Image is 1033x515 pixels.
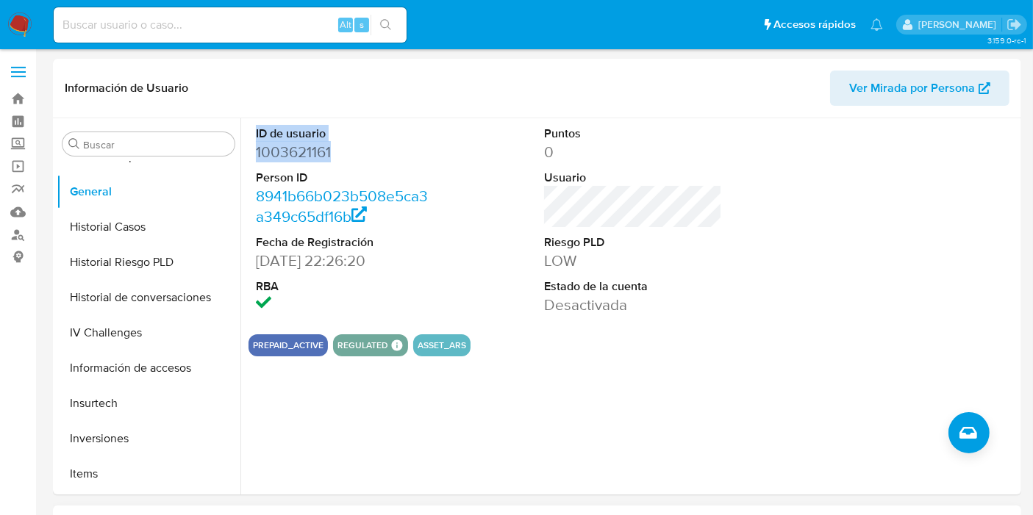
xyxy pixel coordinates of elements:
button: General [57,174,240,209]
dt: Puntos [544,126,722,142]
input: Buscar usuario o caso... [54,15,407,35]
dd: 1003621161 [256,142,434,162]
dt: Usuario [544,170,722,186]
button: Ver Mirada por Persona [830,71,1009,106]
a: Notificaciones [871,18,883,31]
button: IV Challenges [57,315,240,350]
p: belen.palamara@mercadolibre.com [918,18,1001,32]
button: Historial Casos [57,209,240,245]
dd: 0 [544,142,722,162]
button: Historial Riesgo PLD [57,245,240,280]
dt: Riesgo PLD [544,234,722,251]
button: search-icon [371,15,401,35]
button: Buscar [68,138,80,150]
a: Salir [1007,17,1022,32]
span: Alt [340,18,351,32]
h1: Información de Usuario [65,81,188,96]
dt: Estado de la cuenta [544,278,722,295]
dd: LOW [544,251,722,271]
dt: Person ID [256,170,434,186]
dt: RBA [256,278,434,295]
dd: [DATE] 22:26:20 [256,251,434,271]
button: Historial de conversaciones [57,280,240,315]
span: Accesos rápidos [773,17,856,32]
button: Información de accesos [57,350,240,386]
dt: Fecha de Registración [256,234,434,251]
dd: Desactivada [544,295,722,315]
button: Inversiones [57,421,240,456]
span: Ver Mirada por Persona [849,71,975,106]
span: s [360,18,364,32]
a: 8941b66b023b508e5ca3a349c65df16b [256,185,428,227]
input: Buscar [83,138,229,151]
button: Insurtech [57,386,240,421]
button: Items [57,456,240,491]
dt: ID de usuario [256,126,434,142]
